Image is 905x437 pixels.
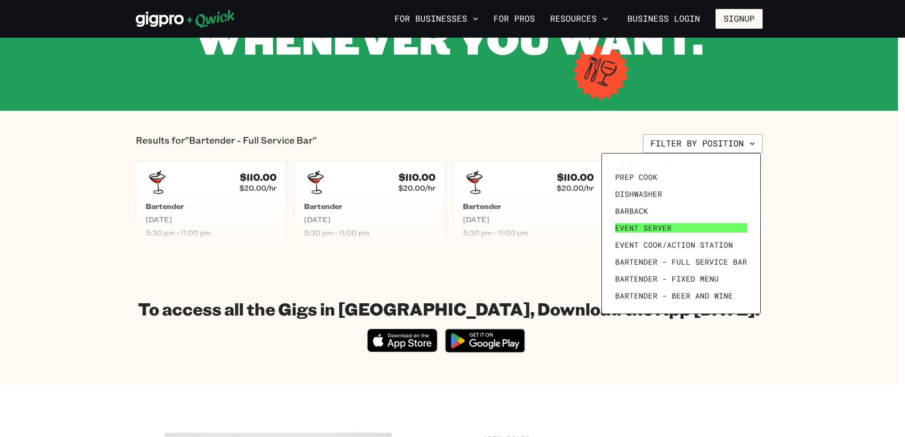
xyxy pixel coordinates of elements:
[615,189,662,199] span: Dishwasher
[615,172,658,182] span: Prep Cook
[615,291,733,300] span: Bartender - Beer and Wine
[615,274,719,283] span: Bartender - Fixed Menu
[615,206,648,216] span: Barback
[615,223,672,233] span: Event Server
[615,240,733,250] span: Event Cook/Action Station
[615,257,747,267] span: Bartender - Full Service Bar
[611,163,751,304] ul: Filter by position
